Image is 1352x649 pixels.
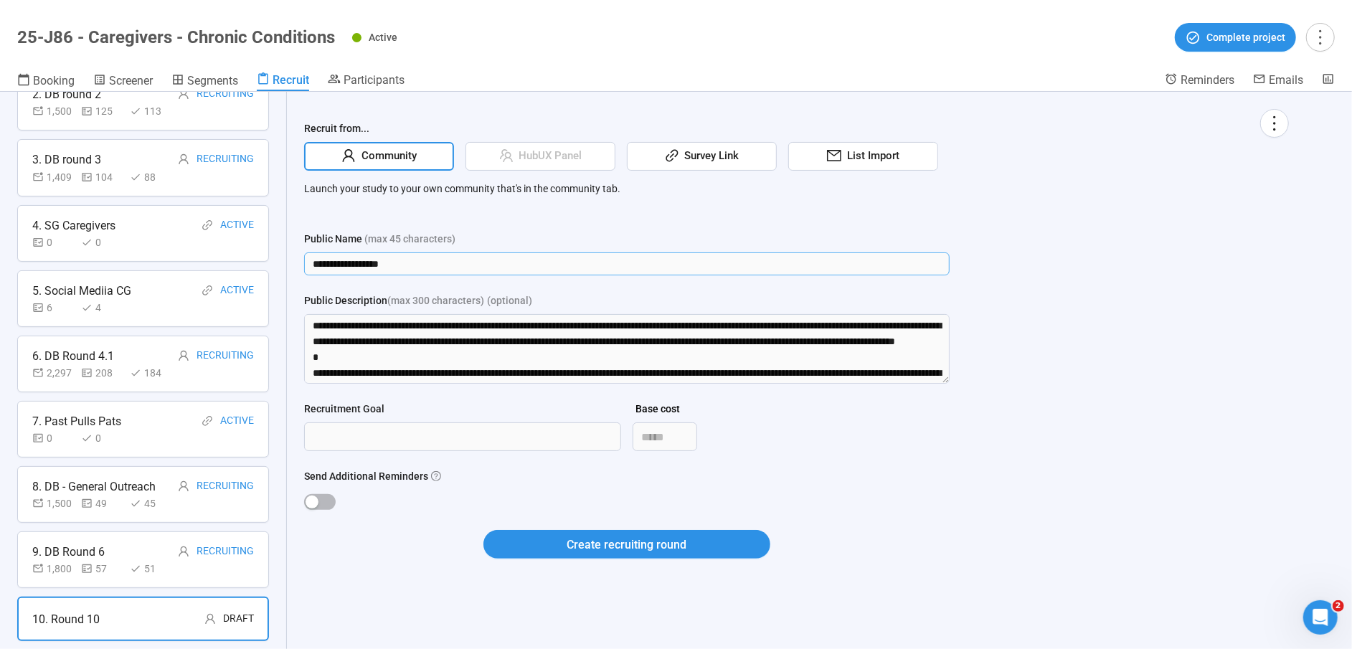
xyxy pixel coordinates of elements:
span: link [202,415,213,427]
div: 113 [130,103,173,119]
div: 0 [32,235,75,250]
a: Participants [328,72,405,90]
span: Community [356,148,417,165]
span: team [499,148,514,163]
span: Create recruiting round [567,536,687,554]
div: 184 [130,365,173,381]
div: 4. SG Caregivers [32,217,115,235]
div: 10. Round 10 [32,610,100,628]
div: 51 [130,561,173,577]
span: link [665,148,679,163]
div: Recruitment Goal [304,401,384,417]
a: Recruit [257,72,309,91]
div: 1,500 [32,496,75,511]
span: Participants [344,73,405,87]
div: Recruiting [197,478,254,496]
label: Send Additional Reminders [304,468,441,484]
iframe: Intercom live chat [1303,600,1338,635]
div: 8. DB - General Outreach [32,478,156,496]
span: user [204,613,216,625]
span: Emails [1269,73,1303,87]
div: Active [220,412,254,430]
button: more [1306,23,1335,52]
span: mail [827,148,841,163]
div: 1,800 [32,561,75,577]
div: 2. DB round 2 [32,85,101,103]
div: Draft [223,610,254,628]
div: Recruiting [197,347,254,365]
div: 1,500 [32,103,75,119]
span: user [178,480,189,492]
span: Segments [187,74,238,87]
p: Launch your study to your own community that's in the community tab. [304,181,1289,196]
span: List Import [841,148,899,165]
div: Public Name [304,231,455,247]
span: Recruit [273,73,309,87]
button: Complete project [1175,23,1296,52]
span: Complete project [1206,29,1285,45]
button: Create recruiting round [483,530,770,559]
div: Recruit from... [304,120,1289,142]
div: 0 [81,235,124,250]
div: 0 [32,430,75,446]
span: question-circle [431,471,441,481]
div: 125 [81,103,124,119]
a: Reminders [1165,72,1234,90]
span: Booking [33,74,75,87]
span: link [202,219,213,231]
span: link [202,285,213,296]
div: Active [220,217,254,235]
div: 6. DB Round 4.1 [32,347,114,365]
div: Recruiting [197,151,254,169]
span: user [341,148,356,163]
span: more [1264,113,1284,133]
div: 6 [32,300,75,316]
span: user [178,546,189,557]
span: user [178,350,189,361]
div: Active [220,282,254,300]
div: Base cost [635,401,680,417]
a: Booking [17,72,75,91]
span: HubUX Panel [514,148,582,165]
span: Survey Link [679,148,739,165]
a: Screener [93,72,153,91]
div: Recruiting [197,543,254,561]
div: 57 [81,561,124,577]
div: 0 [81,430,124,446]
h1: 25-J86 - Caregivers - Chronic Conditions [17,27,335,47]
a: Segments [171,72,238,91]
div: 88 [130,169,173,185]
div: 208 [81,365,124,381]
div: 5. Social Mediia CG [32,282,131,300]
div: 7. Past Pulls Pats [32,412,121,430]
div: 49 [81,496,124,511]
button: Send Additional Reminders [304,494,336,510]
button: more [1260,109,1289,138]
span: Active [369,32,397,43]
span: 2 [1333,600,1344,612]
span: user [178,153,189,165]
a: Emails [1253,72,1303,90]
div: Recruiting [197,85,254,103]
div: Public Description [304,293,484,308]
div: 104 [81,169,124,185]
span: more [1310,27,1330,47]
div: 3. DB round 3 [32,151,101,169]
div: 2,297 [32,365,75,381]
span: Reminders [1181,73,1234,87]
span: Screener [109,74,153,87]
div: 4 [81,300,124,316]
span: (optional) [487,293,532,308]
div: 45 [130,496,173,511]
div: 1,409 [32,169,75,185]
span: (max 300 characters) [387,293,484,308]
div: 9. DB Round 6 [32,543,105,561]
span: user [178,88,189,100]
span: (max 45 characters) [364,231,455,247]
